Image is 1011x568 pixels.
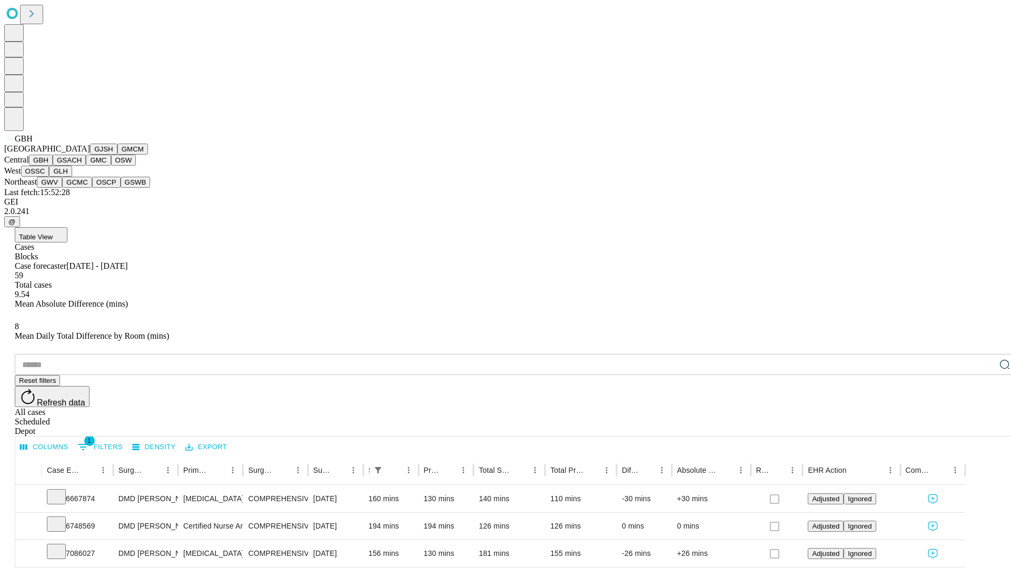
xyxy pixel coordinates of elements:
button: Density [130,439,179,455]
button: Sort [386,463,401,478]
button: Show filters [75,439,125,455]
div: 0 mins [622,513,667,540]
span: Mean Daily Total Difference by Room (mins) [15,331,169,340]
span: Central [4,155,29,164]
button: Menu [528,463,542,478]
button: Ignored [844,521,876,532]
div: +30 mins [677,485,746,512]
button: Menu [948,463,963,478]
div: COMPREHENSIVE ORAL EXAM [248,485,302,512]
div: [MEDICAL_DATA] [183,540,237,567]
div: COMPREHENSIVE ORAL EXAM [248,513,302,540]
button: @ [4,216,20,227]
button: Show filters [371,463,385,478]
div: Surgeon Name [118,466,145,474]
button: Export [183,439,230,455]
div: EHR Action [808,466,846,474]
div: +26 mins [677,540,746,567]
button: Sort [81,463,96,478]
span: 1 [84,435,95,446]
button: OSW [111,155,136,166]
span: Table View [19,233,53,241]
button: Menu [456,463,471,478]
span: Ignored [848,550,871,557]
button: Expand [21,490,36,509]
span: [GEOGRAPHIC_DATA] [4,144,90,153]
button: Menu [225,463,240,478]
span: Total cases [15,280,52,289]
button: Sort [513,463,528,478]
div: 194 mins [424,513,469,540]
div: 181 mins [479,540,540,567]
span: Reset filters [19,377,56,384]
span: @ [8,218,16,226]
span: Northeast [4,177,37,186]
div: -30 mins [622,485,667,512]
span: Adjusted [812,550,839,557]
div: 1 active filter [371,463,385,478]
button: Sort [640,463,655,478]
span: Ignored [848,495,871,503]
button: OSSC [21,166,49,177]
div: Comments [906,466,932,474]
div: Absolute Difference [677,466,718,474]
div: 194 mins [369,513,413,540]
div: 2.0.241 [4,207,1007,216]
div: Surgery Name [248,466,274,474]
button: Select columns [17,439,71,455]
button: Ignored [844,548,876,559]
button: GWV [37,177,62,188]
button: Refresh data [15,386,90,407]
button: Sort [719,463,734,478]
span: Refresh data [37,398,85,407]
button: GSACH [53,155,86,166]
div: [DATE] [313,513,358,540]
span: West [4,166,21,175]
span: Ignored [848,522,871,530]
button: GMC [86,155,111,166]
button: OSCP [92,177,121,188]
span: Adjusted [812,522,839,530]
button: Menu [96,463,111,478]
div: 110 mins [550,485,611,512]
button: Sort [441,463,456,478]
span: 8 [15,322,19,331]
button: Sort [770,463,785,478]
div: 6748569 [47,513,108,540]
button: Menu [655,463,669,478]
div: 6667874 [47,485,108,512]
button: Adjusted [808,493,844,504]
span: 9.54 [15,290,29,299]
button: Adjusted [808,521,844,532]
button: Sort [933,463,948,478]
div: Total Scheduled Duration [479,466,512,474]
button: Expand [21,545,36,563]
div: Certified Nurse Anesthetist [183,513,237,540]
div: DMD [PERSON_NAME] R Dmd [118,540,173,567]
button: Sort [584,463,599,478]
div: [DATE] [313,485,358,512]
button: Menu [734,463,748,478]
button: Menu [883,463,898,478]
button: GLH [49,166,72,177]
div: 130 mins [424,540,469,567]
span: 59 [15,271,23,280]
div: Case Epic Id [47,466,80,474]
div: 126 mins [550,513,611,540]
div: DMD [PERSON_NAME] R Dmd [118,513,173,540]
div: [DATE] [313,540,358,567]
div: GEI [4,197,1007,207]
button: GCMC [62,177,92,188]
button: GSWB [121,177,151,188]
button: Adjusted [808,548,844,559]
div: 160 mins [369,485,413,512]
div: 156 mins [369,540,413,567]
div: Difference [622,466,639,474]
button: GMCM [117,144,148,155]
div: COMPREHENSIVE ORAL EXAM [248,540,302,567]
button: Table View [15,227,67,242]
button: GBH [29,155,53,166]
button: Menu [291,463,305,478]
button: Sort [331,463,346,478]
button: Sort [146,463,161,478]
